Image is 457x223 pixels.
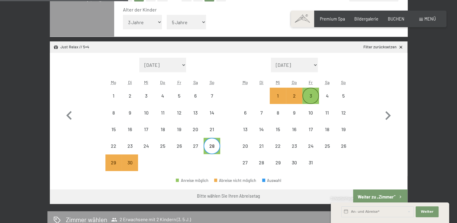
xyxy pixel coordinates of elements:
div: 27 [188,144,203,159]
div: Abreise nicht möglich [138,88,154,104]
abbr: Donnerstag [160,80,165,85]
div: Sat Oct 18 2025 [319,121,335,137]
span: Schnellanfrage [331,196,353,200]
div: 10 [139,110,154,125]
div: 2 [287,93,302,108]
div: Abreise nicht möglich [122,88,138,104]
div: 23 [122,144,137,159]
div: Abreise nicht möglich [319,138,335,154]
div: Fri Sep 12 2025 [171,104,187,121]
button: Weiter zu „Zimmer“ [353,189,407,204]
div: 30 [122,160,137,175]
div: Fri Sep 26 2025 [171,138,187,154]
button: Vorheriger Monat [60,58,78,171]
div: Thu Oct 30 2025 [286,154,302,171]
div: Abreise nicht möglich [155,104,171,121]
div: Abreise möglich [204,138,220,154]
div: Abreise nicht möglich [155,138,171,154]
div: 9 [122,110,137,125]
div: 4 [320,93,335,108]
abbr: Samstag [325,80,329,85]
div: 26 [172,144,187,159]
div: 4 [155,93,170,108]
div: Abreise nicht möglich [171,104,187,121]
div: 9 [287,110,302,125]
div: Abreise nicht möglich, da die Mindestaufenthaltsdauer nicht erfüllt wird [270,88,286,104]
div: Abreise nicht möglich [171,121,187,137]
div: 16 [287,127,302,142]
div: Abreise nicht möglich [335,138,352,154]
div: Abreise nicht möglich [237,121,253,137]
div: 1 [106,93,121,108]
div: Wed Oct 15 2025 [270,121,286,137]
div: Abreise nicht möglich [187,121,204,137]
div: 18 [320,127,335,142]
div: 19 [336,127,351,142]
div: 24 [139,144,154,159]
div: Thu Sep 18 2025 [155,121,171,137]
div: Mon Sep 08 2025 [105,104,122,121]
div: Abreise nicht möglich, da die Mindestaufenthaltsdauer nicht erfüllt wird [286,88,302,104]
div: Abreise nicht möglich [319,121,335,137]
div: Thu Sep 11 2025 [155,104,171,121]
div: Abreise nicht möglich [335,104,352,121]
div: 13 [237,127,253,142]
div: 17 [303,127,318,142]
div: 12 [172,110,187,125]
div: Abreise nicht möglich [237,104,253,121]
div: Mon Sep 22 2025 [105,138,122,154]
div: 17 [139,127,154,142]
div: Wed Sep 17 2025 [138,121,154,137]
div: Abreise nicht möglich [237,154,253,171]
div: 16 [122,127,137,142]
div: Sun Oct 12 2025 [335,104,352,121]
div: Wed Oct 08 2025 [270,104,286,121]
div: 6 [237,110,253,125]
div: Fri Oct 24 2025 [302,138,319,154]
div: 7 [204,93,219,108]
div: Abreise nicht möglich [335,88,352,104]
div: 24 [303,144,318,159]
div: Abreise nicht möglich [155,88,171,104]
div: Abreise nicht möglich [253,121,270,137]
div: 10 [303,110,318,125]
div: Abreise nicht möglich [105,121,122,137]
abbr: Dienstag [259,80,263,85]
div: 29 [270,160,285,175]
div: Abreise nicht möglich [204,88,220,104]
div: Thu Sep 04 2025 [155,88,171,104]
div: 22 [270,144,285,159]
div: Bitte wählen Sie Ihren Abreisetag [197,193,260,199]
div: Abreise nicht möglich [302,154,319,171]
div: Anreise möglich [176,179,208,183]
abbr: Montag [242,80,248,85]
div: Abreise nicht möglich [270,154,286,171]
div: 26 [336,144,351,159]
div: 19 [172,127,187,142]
div: 18 [155,127,170,142]
div: Sat Oct 25 2025 [319,138,335,154]
div: Wed Oct 22 2025 [270,138,286,154]
div: 7 [254,110,269,125]
div: Sun Sep 28 2025 [204,138,220,154]
div: Abreise nicht möglich [253,154,270,171]
div: 28 [204,144,219,159]
div: Abreise nicht möglich [171,88,187,104]
div: Abreise nicht möglich [204,104,220,121]
div: Abreise nicht möglich [138,121,154,137]
div: Mon Oct 20 2025 [237,138,253,154]
div: Abreise nicht möglich [270,104,286,121]
div: 20 [237,144,253,159]
span: 2 Erwachsene mit 2 Kindern (3, 5 J.) [111,217,191,223]
div: Auswahl [262,179,282,183]
div: Abreise nicht möglich [319,104,335,121]
div: 25 [155,144,170,159]
span: Bildergalerie [354,16,378,21]
div: Abreise nicht möglich [253,104,270,121]
div: Abreise nicht möglich, da die Mindestaufenthaltsdauer nicht erfüllt wird [122,154,138,171]
div: Sat Sep 06 2025 [187,88,204,104]
div: 11 [320,110,335,125]
abbr: Freitag [177,80,181,85]
div: Wed Sep 10 2025 [138,104,154,121]
div: Abreise nicht möglich [122,104,138,121]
